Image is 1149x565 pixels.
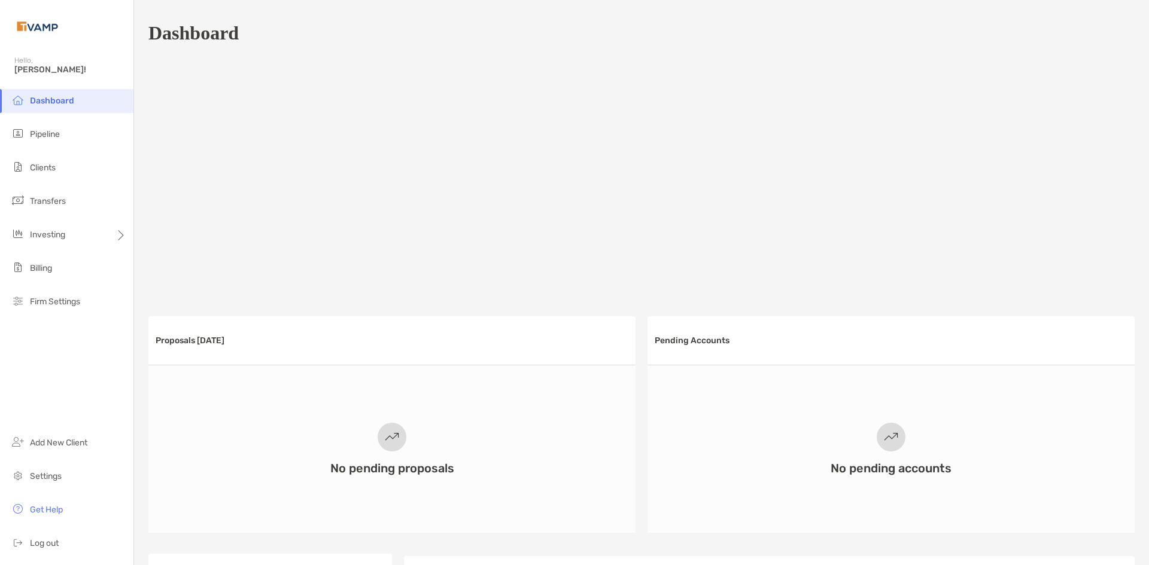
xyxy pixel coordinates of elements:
[11,435,25,449] img: add_new_client icon
[11,502,25,516] img: get-help icon
[30,129,60,139] span: Pipeline
[11,468,25,482] img: settings icon
[11,193,25,207] img: transfers icon
[30,297,80,307] span: Firm Settings
[11,294,25,308] img: firm-settings icon
[30,505,63,515] span: Get Help
[14,65,126,75] span: [PERSON_NAME]!
[30,263,52,273] span: Billing
[30,96,74,106] span: Dashboard
[11,260,25,274] img: billing icon
[30,471,62,481] span: Settings
[11,160,25,174] img: clients icon
[14,5,60,48] img: Zoe Logo
[30,230,65,240] span: Investing
[655,335,729,346] h3: Pending Accounts
[11,93,25,107] img: dashboard icon
[156,335,224,346] h3: Proposals [DATE]
[30,196,66,206] span: Transfers
[30,438,87,448] span: Add New Client
[831,461,952,475] h3: No pending accounts
[148,22,239,44] h1: Dashboard
[11,227,25,241] img: investing icon
[11,126,25,141] img: pipeline icon
[30,163,56,173] span: Clients
[11,535,25,549] img: logout icon
[330,461,454,475] h3: No pending proposals
[30,538,59,548] span: Log out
